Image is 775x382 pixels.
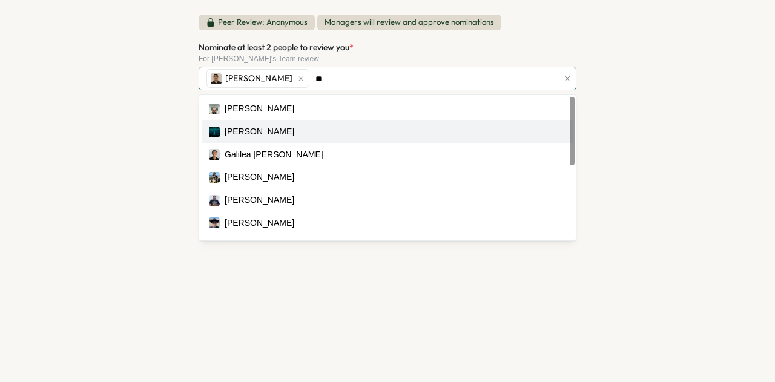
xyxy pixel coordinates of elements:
div: [PERSON_NAME] [225,125,294,139]
span: Nominate at least 2 people to review you [199,42,349,53]
img: David Crudo [209,195,220,206]
img: Rudy Rodriguez [209,104,220,114]
img: Tarun Narayan [209,172,220,183]
img: Emmett [211,73,222,84]
span: Managers will review and approve nominations [317,15,501,30]
div: [PERSON_NAME] [225,171,294,184]
div: [PERSON_NAME] [225,102,294,116]
img: Pete Cruz [209,217,220,228]
div: For [PERSON_NAME]'s Team review [199,54,576,63]
div: Galilea [PERSON_NAME] [225,148,323,162]
img: LeAutry Bruner [209,240,220,251]
div: [PERSON_NAME] [225,194,294,207]
div: [PERSON_NAME] [225,217,294,230]
img: Ruben Rodriguez [209,127,220,137]
span: [PERSON_NAME] [225,72,292,85]
img: Galilea von Ruden [209,149,220,160]
p: Peer Review: Anonymous [218,17,308,28]
div: [PERSON_NAME] [225,239,294,252]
